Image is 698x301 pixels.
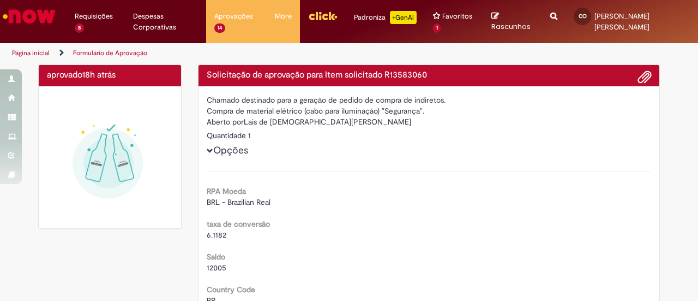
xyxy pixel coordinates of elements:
[207,116,652,130] div: Lais de [DEMOGRAPHIC_DATA][PERSON_NAME]
[8,43,457,63] ul: Trilhas de página
[207,197,270,207] span: BRL - Brazilian Real
[579,13,587,20] span: CO
[207,252,225,262] b: Saldo
[308,8,338,24] img: click_logo_yellow_360x200.png
[354,11,417,24] div: Padroniza
[442,11,472,22] span: Favoritos
[75,23,84,33] span: 8
[1,5,57,27] img: ServiceNow
[82,69,116,80] span: 18h atrás
[207,186,246,196] b: RPA Moeda
[47,95,173,221] img: sucesso_1.gif
[491,11,534,32] a: Rascunhos
[133,11,198,33] span: Despesas Corporativas
[207,95,652,105] div: Chamado destinado para a geração de pedido de compra de indiretos.
[207,219,270,229] b: taxa de conversão
[207,285,255,294] b: Country Code
[207,263,226,273] span: 12005
[433,23,441,33] span: 1
[47,70,173,80] h4: aprovado
[207,105,652,116] div: Compra de material elétrico (cabo para iluminação) "Segurança".
[75,11,113,22] span: Requisições
[207,70,652,80] h4: Solicitação de aprovação para Item solicitado R13583060
[73,49,147,57] a: Formulário de Aprovação
[207,116,244,127] label: Aberto por
[207,130,652,141] div: Quantidade 1
[214,23,225,33] span: 14
[207,230,226,240] span: 6.1182
[82,69,116,80] time: 30/09/2025 17:59:47
[275,11,292,22] span: More
[594,11,649,32] span: [PERSON_NAME] [PERSON_NAME]
[214,11,253,22] span: Aprovações
[491,21,531,32] span: Rascunhos
[390,11,417,24] p: +GenAi
[12,49,50,57] a: Página inicial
